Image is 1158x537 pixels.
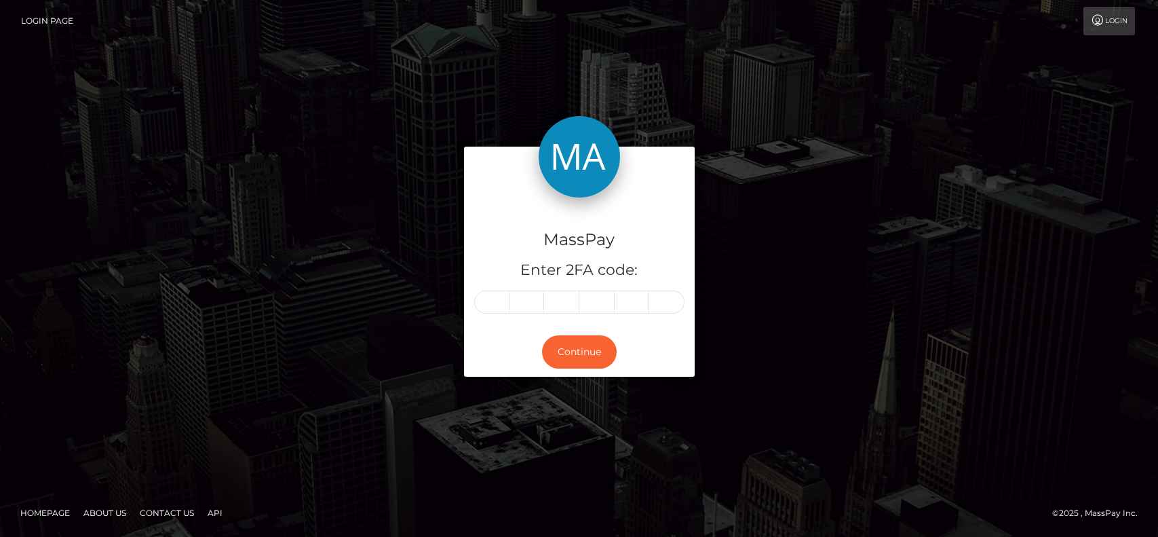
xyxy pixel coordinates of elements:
[474,260,684,281] h5: Enter 2FA code:
[542,335,617,369] button: Continue
[539,116,620,198] img: MassPay
[1083,7,1135,35] a: Login
[202,502,228,523] a: API
[134,502,199,523] a: Contact Us
[21,7,73,35] a: Login Page
[78,502,132,523] a: About Us
[474,228,684,252] h4: MassPay
[1052,506,1148,521] div: © 2025 , MassPay Inc.
[15,502,75,523] a: Homepage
